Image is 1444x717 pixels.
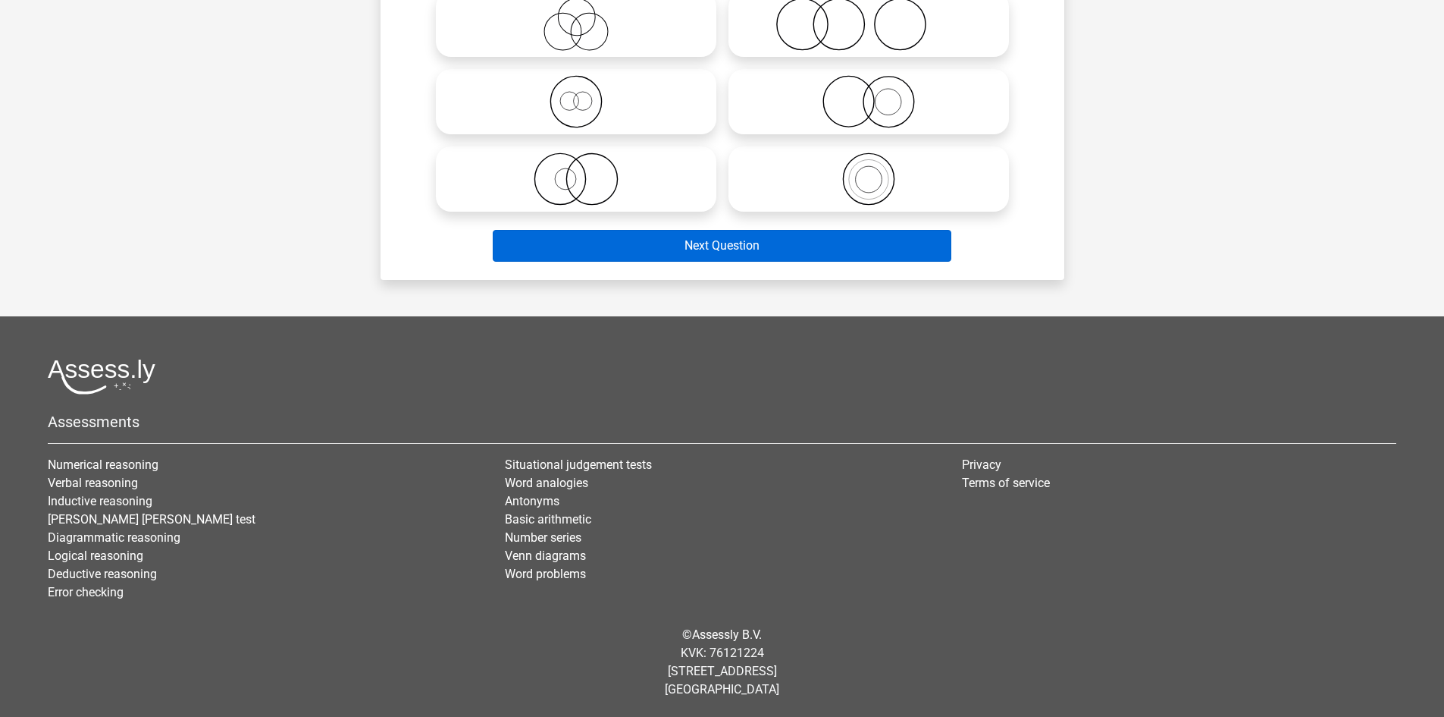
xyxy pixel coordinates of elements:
a: Word problems [505,567,586,581]
a: Numerical reasoning [48,458,158,472]
a: Venn diagrams [505,549,586,563]
a: Inductive reasoning [48,494,152,508]
img: Assessly logo [48,359,155,395]
a: Assessly B.V. [692,627,762,642]
a: Diagrammatic reasoning [48,530,180,545]
a: Error checking [48,585,124,599]
a: Basic arithmetic [505,512,591,527]
a: [PERSON_NAME] [PERSON_NAME] test [48,512,255,527]
a: Word analogies [505,476,588,490]
button: Next Question [493,230,951,262]
div: © KVK: 76121224 [STREET_ADDRESS] [GEOGRAPHIC_DATA] [36,614,1408,711]
h5: Assessments [48,413,1396,431]
a: Logical reasoning [48,549,143,563]
a: Antonyms [505,494,559,508]
a: Number series [505,530,581,545]
a: Deductive reasoning [48,567,157,581]
a: Verbal reasoning [48,476,138,490]
a: Terms of service [962,476,1050,490]
a: Privacy [962,458,1001,472]
a: Situational judgement tests [505,458,652,472]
